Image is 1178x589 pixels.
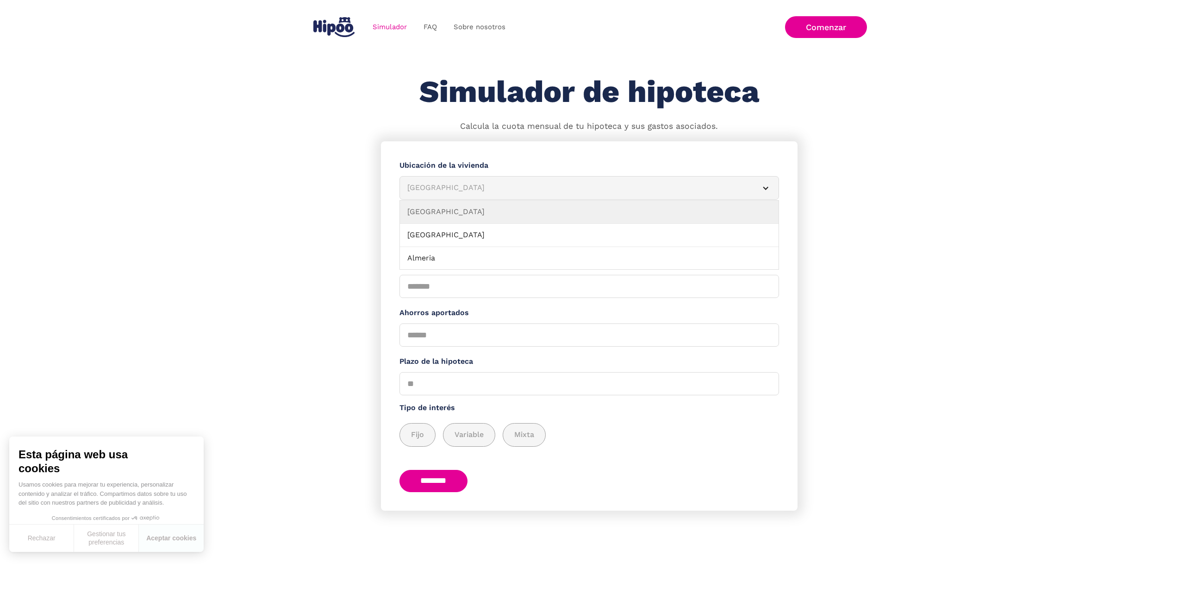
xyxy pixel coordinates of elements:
h1: Simulador de hipoteca [419,75,759,109]
label: Ubicación de la vivienda [399,160,779,171]
label: Tipo de interés [399,402,779,414]
a: Almeria [400,247,779,270]
a: Sobre nosotros [445,18,514,36]
a: Comenzar [785,16,867,38]
a: FAQ [415,18,445,36]
label: Plazo de la hipoteca [399,356,779,367]
label: Ahorros aportados [399,307,779,319]
span: Variable [455,429,484,441]
p: Calcula la cuota mensual de tu hipoteca y sus gastos asociados. [460,120,718,133]
div: add_description_here [399,423,779,447]
nav: [GEOGRAPHIC_DATA] [399,200,779,270]
form: Simulador Form [381,141,798,511]
article: [GEOGRAPHIC_DATA] [399,176,779,200]
span: Fijo [411,429,424,441]
a: home [312,13,357,41]
a: [GEOGRAPHIC_DATA] [400,224,779,247]
div: [GEOGRAPHIC_DATA] [407,182,749,194]
span: Mixta [514,429,534,441]
a: Simulador [364,18,415,36]
a: [GEOGRAPHIC_DATA] [400,201,779,224]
